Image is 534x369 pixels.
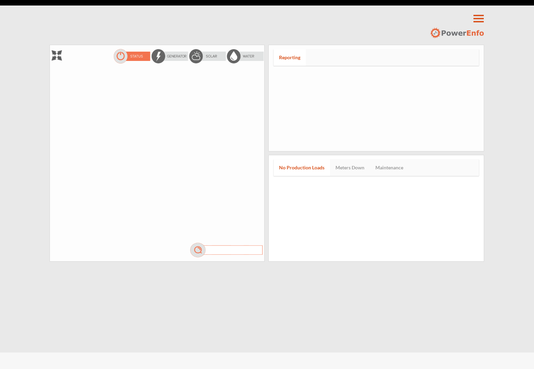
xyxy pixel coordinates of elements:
a: Meters Down [330,159,370,176]
img: solarOff.png [189,49,226,64]
a: Maintenance [370,159,409,176]
a: Reporting [274,49,306,66]
img: logo [430,27,484,39]
img: energyOff.png [151,49,189,64]
img: mag.png [189,242,264,258]
img: waterOff.png [226,49,264,64]
a: No Production Loads [274,159,330,176]
img: zoom.png [52,50,62,61]
img: statusOn.png [113,49,151,64]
